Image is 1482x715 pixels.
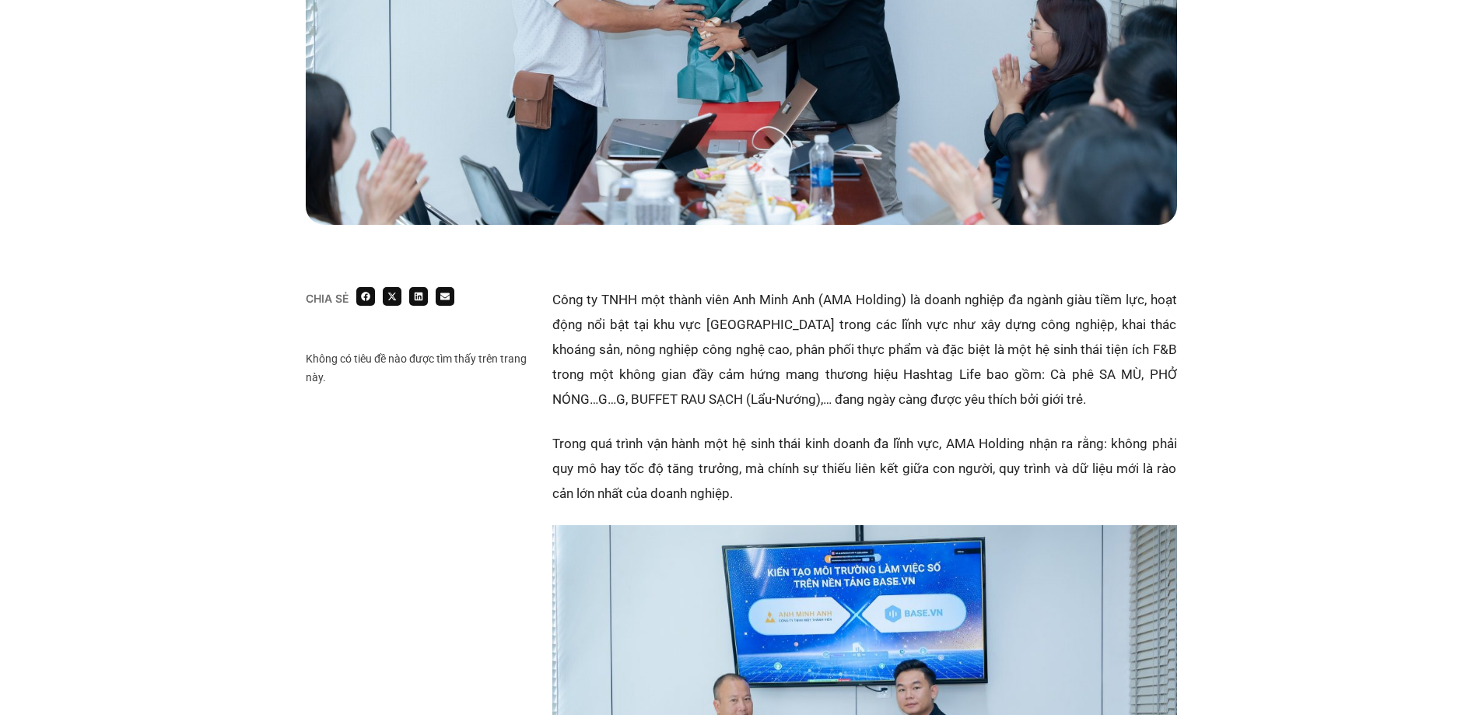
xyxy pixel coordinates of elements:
[356,287,375,306] div: Share on facebook
[552,431,1177,506] p: Trong quá trình vận hành một hệ sinh thái kinh doanh đa lĩnh vực, AMA Holding nhận ra rằng: không...
[409,287,428,306] div: Share on linkedin
[552,287,1177,412] p: Công ty TNHH một thành viên Anh Minh Anh (AMA Holding) là doanh nghiệp đa ngành giàu tiềm lực, ho...
[436,287,454,306] div: Share on email
[306,293,349,304] div: Chia sẻ
[383,287,401,306] div: Share on x-twitter
[306,349,537,387] div: Không có tiêu đề nào được tìm thấy trên trang này.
